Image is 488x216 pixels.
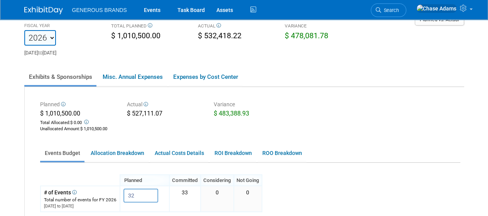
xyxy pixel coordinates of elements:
[234,175,262,186] th: Not Going
[38,50,42,56] span: to
[214,110,249,117] span: $ 483,388.93
[150,146,208,161] a: Actual Costs Details
[98,69,167,85] a: Misc. Annual Expenses
[80,126,107,131] span: $ 1,010,500.00
[285,31,328,40] span: $ 478,081.78
[258,146,306,161] a: ROO Breakdown
[169,175,201,186] th: Committed
[24,7,63,14] img: ExhibitDay
[169,69,242,85] a: Expenses by Cost Center
[371,3,406,17] a: Search
[40,126,115,132] div: :
[44,203,117,209] div: [DATE] to [DATE]
[24,69,96,85] a: Exhibits & Sponsorships
[198,23,273,31] div: ACTUAL
[127,109,202,119] div: $ 527,111.07
[44,197,117,203] div: Total number of events for FY 2026
[210,146,256,161] a: ROI Breakdown
[40,100,115,109] div: Planned
[416,4,457,13] img: Chase Adams
[198,31,241,40] span: $ 532,418.22
[201,186,234,211] td: 0
[127,100,202,109] div: Actual
[40,146,84,161] a: Events Budget
[111,31,160,40] span: $ 1,010,500.00
[70,120,82,125] span: $ 0.00
[72,7,127,13] span: GENEROUS BRANDS
[24,23,100,30] div: FISCAL YEAR
[381,7,399,13] span: Search
[86,146,149,161] a: Allocation Breakdown
[201,175,234,186] th: Considering
[40,118,115,126] div: Total Allocated:
[44,189,117,196] div: # of Events
[234,186,262,211] td: 0
[111,23,186,31] div: TOTAL PLANNED
[40,126,79,131] span: Unallocated Amount
[40,110,80,117] span: $ 1,010,500.00
[24,46,100,56] div: [DATE] [DATE]
[120,175,169,186] th: Planned
[214,100,289,109] div: Variance
[169,186,201,211] td: 33
[285,23,360,31] div: VARIANCE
